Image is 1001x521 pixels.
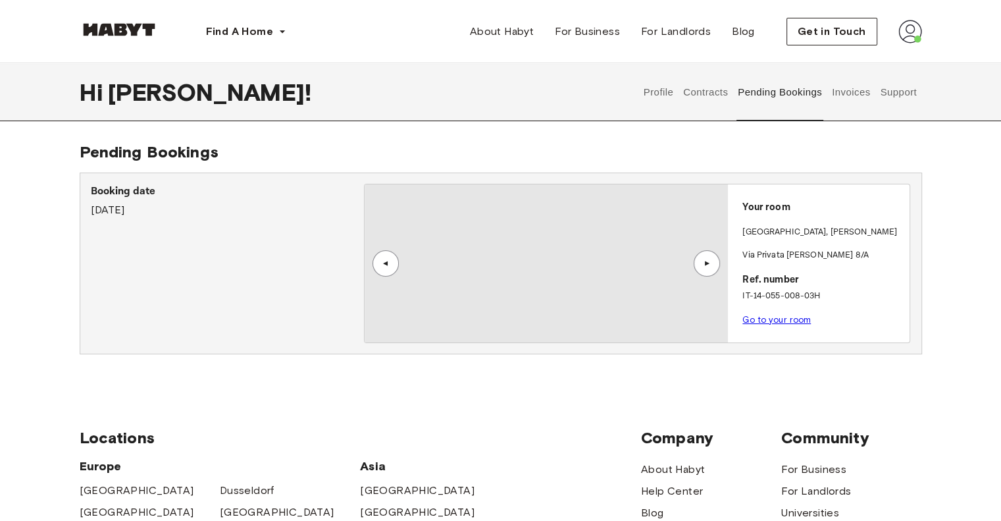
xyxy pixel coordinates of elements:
span: Get in Touch [798,24,866,40]
button: Find A Home [195,18,297,45]
span: For Landlords [641,24,711,40]
button: Support [879,63,919,121]
p: Ref. number [742,273,904,288]
a: [GEOGRAPHIC_DATA] [220,505,334,520]
span: Company [641,428,781,448]
span: Asia [360,458,500,474]
a: For Landlords [630,18,721,45]
a: Universities [781,505,839,521]
span: Find A Home [206,24,273,40]
img: avatar [898,20,922,43]
span: Community [781,428,921,448]
a: [GEOGRAPHIC_DATA] [80,483,194,499]
div: ▲ [700,260,713,267]
div: ▲ [379,260,392,267]
span: [PERSON_NAME] ! [108,78,311,106]
a: Blog [721,18,765,45]
img: Image of the room [365,184,728,343]
a: About Habyt [641,462,705,478]
p: IT-14-055-008-03H [742,290,904,303]
p: [GEOGRAPHIC_DATA] , [PERSON_NAME] [742,226,897,239]
button: Contracts [682,63,730,121]
span: For Business [555,24,620,40]
button: Profile [642,63,675,121]
span: About Habyt [470,24,534,40]
button: Invoices [830,63,871,121]
a: [GEOGRAPHIC_DATA] [360,483,475,499]
a: For Business [781,462,846,478]
p: Via Privata [PERSON_NAME] 8/A [742,249,904,262]
div: user profile tabs [638,63,921,121]
span: Blog [732,24,755,40]
a: Dusseldorf [220,483,274,499]
a: [GEOGRAPHIC_DATA] [80,505,194,520]
a: Go to your room [742,315,811,325]
a: About Habyt [459,18,544,45]
span: Pending Bookings [80,142,218,161]
span: Europe [80,458,361,474]
p: Your room [742,200,904,215]
a: Help Center [641,483,703,499]
p: Booking date [91,184,364,200]
a: For Business [544,18,630,45]
img: Habyt [80,23,159,36]
span: Hi [80,78,108,106]
a: Blog [641,505,664,521]
a: For Landlords [781,483,851,499]
a: [GEOGRAPHIC_DATA] [360,505,475,520]
button: Pending Bookings [736,63,824,121]
button: Get in Touch [786,18,877,45]
span: Locations [80,428,641,448]
div: [DATE] [91,184,364,218]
